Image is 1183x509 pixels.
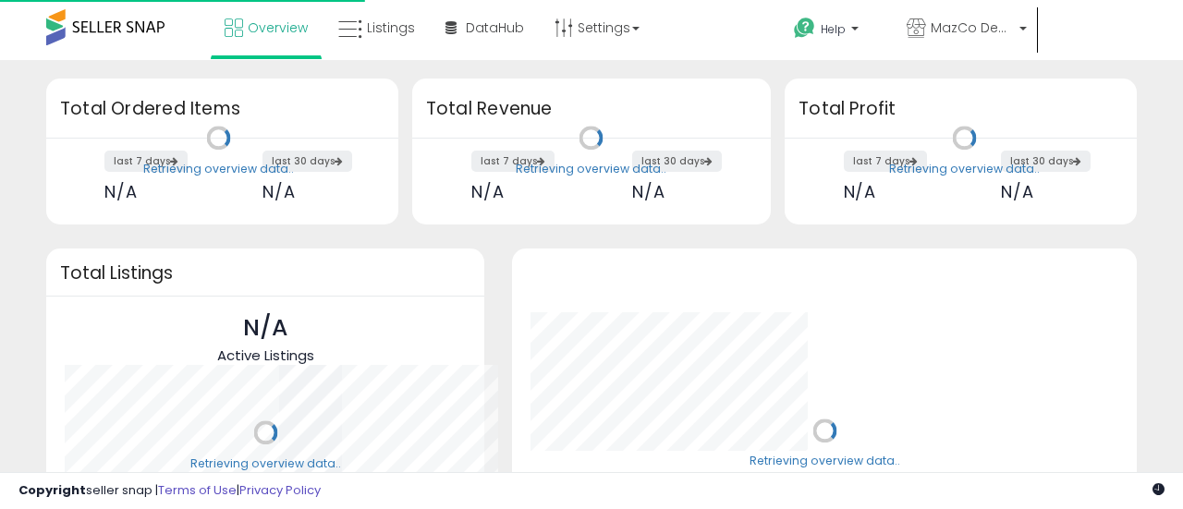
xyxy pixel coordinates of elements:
a: Help [779,3,890,60]
i: Get Help [793,17,816,40]
strong: Copyright [18,481,86,499]
div: Retrieving overview data.. [516,161,666,177]
div: Retrieving overview data.. [889,161,1040,177]
span: Help [821,21,846,37]
span: MazCo Deals [931,18,1014,37]
div: seller snap | | [18,482,321,500]
span: Listings [367,18,415,37]
div: Retrieving overview data.. [143,161,294,177]
span: Overview [248,18,308,37]
div: Retrieving overview data.. [190,455,341,472]
span: DataHub [466,18,524,37]
div: Retrieving overview data.. [750,454,900,470]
